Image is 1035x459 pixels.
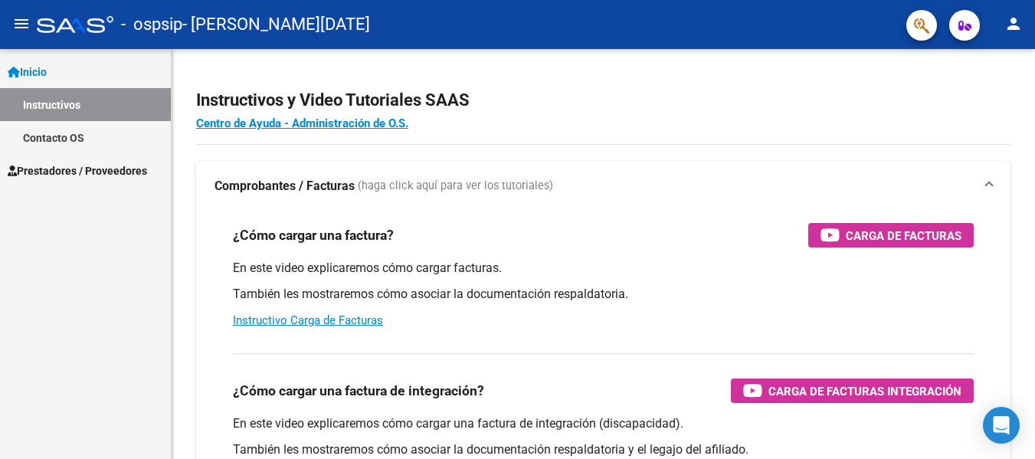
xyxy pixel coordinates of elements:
[12,15,31,33] mat-icon: menu
[846,226,961,245] span: Carga de Facturas
[215,178,355,195] strong: Comprobantes / Facturas
[233,313,383,327] a: Instructivo Carga de Facturas
[358,178,553,195] span: (haga click aquí para ver los tutoriales)
[182,8,370,41] span: - [PERSON_NAME][DATE]
[8,162,147,179] span: Prestadores / Proveedores
[731,379,974,403] button: Carga de Facturas Integración
[196,116,408,130] a: Centro de Ayuda - Administración de O.S.
[808,223,974,248] button: Carga de Facturas
[233,415,974,432] p: En este video explicaremos cómo cargar una factura de integración (discapacidad).
[983,407,1020,444] div: Open Intercom Messenger
[233,225,394,246] h3: ¿Cómo cargar una factura?
[233,260,974,277] p: En este video explicaremos cómo cargar facturas.
[1004,15,1023,33] mat-icon: person
[233,380,484,402] h3: ¿Cómo cargar una factura de integración?
[768,382,961,401] span: Carga de Facturas Integración
[8,64,47,80] span: Inicio
[233,286,974,303] p: También les mostraremos cómo asociar la documentación respaldatoria.
[233,441,974,458] p: También les mostraremos cómo asociar la documentación respaldatoria y el legajo del afiliado.
[196,162,1010,211] mat-expansion-panel-header: Comprobantes / Facturas (haga click aquí para ver los tutoriales)
[121,8,182,41] span: - ospsip
[196,86,1010,115] h2: Instructivos y Video Tutoriales SAAS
